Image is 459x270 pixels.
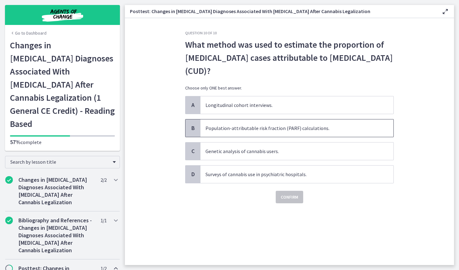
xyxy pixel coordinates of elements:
[18,176,95,206] h2: Changes in [MEDICAL_DATA] Diagnoses Associated With [MEDICAL_DATA] After Cannabis Legalization
[276,191,303,203] button: Confirm
[25,7,100,22] img: Agents of Change
[18,217,95,254] h2: Bibliography and References - Changes in [MEDICAL_DATA] Diagnoses Associated With [MEDICAL_DATA] ...
[185,85,394,91] p: Choose only ONE best answer.
[189,171,197,178] span: D
[200,166,393,183] span: Surveys of cannabis use in psychiatric hospitals.
[189,124,197,132] span: B
[185,31,394,36] h3: Question 10 of 10
[10,138,115,146] p: complete
[185,38,394,77] span: What method was used to estimate the proportion of [MEDICAL_DATA] cases attributable to [MEDICAL_...
[10,138,21,146] span: 57%
[101,217,106,224] span: 1 / 1
[130,7,432,15] h3: Posttest: Changes in [MEDICAL_DATA] Diagnoses Associated With [MEDICAL_DATA] After Cannabis Legal...
[10,30,47,36] a: Go to Dashboard
[5,156,120,168] div: Search by lesson title
[200,119,393,137] span: Population-attributable risk fraction (PARF) calculations.
[189,147,197,155] span: C
[101,176,106,184] span: 2 / 2
[10,159,110,165] span: Search by lesson title
[281,193,298,201] span: Confirm
[200,142,393,160] span: Genetic analysis of cannabis users.
[10,39,115,130] h1: Changes in [MEDICAL_DATA] Diagnoses Associated With [MEDICAL_DATA] After Cannabis Legalization (1...
[5,217,13,224] i: Completed
[5,176,13,184] i: Completed
[200,96,393,114] span: Longitudinal cohort interviews.
[189,101,197,109] span: A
